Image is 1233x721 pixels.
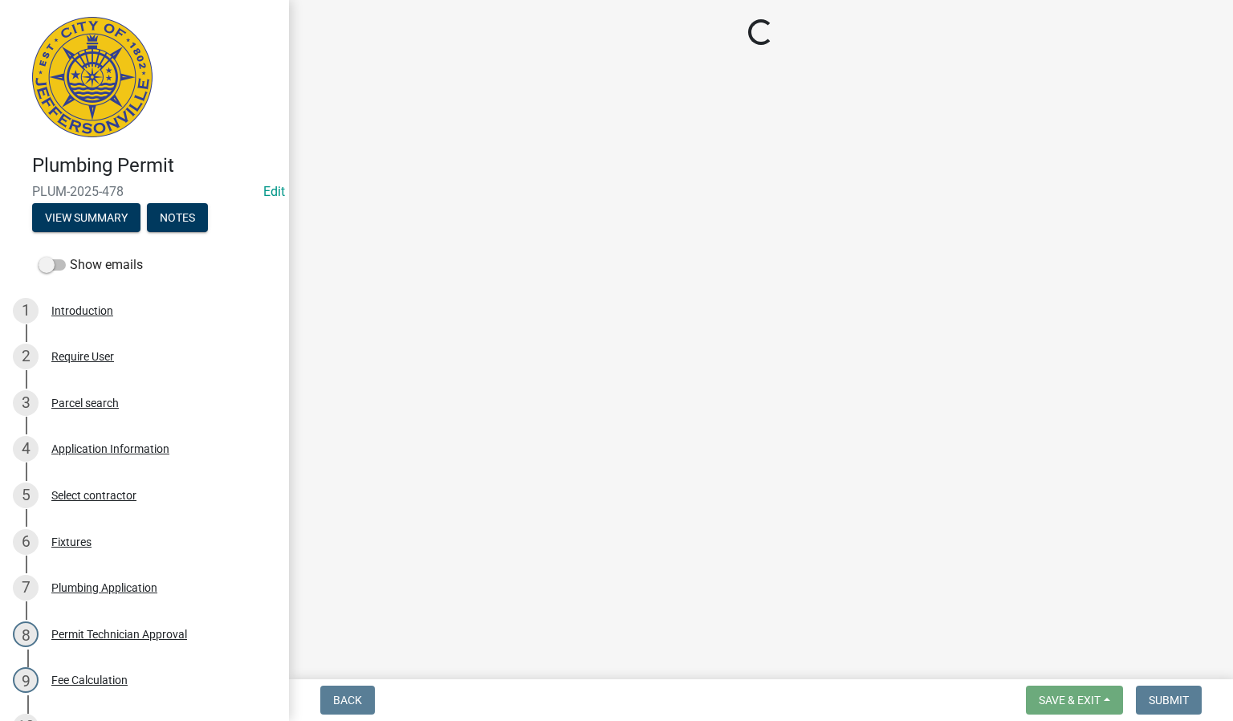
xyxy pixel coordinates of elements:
div: Permit Technician Approval [51,629,187,640]
div: Parcel search [51,397,119,409]
div: 3 [13,390,39,416]
a: Edit [263,184,285,199]
div: Application Information [51,443,169,454]
button: View Summary [32,203,140,232]
wm-modal-confirm: Summary [32,212,140,225]
h4: Plumbing Permit [32,154,276,177]
label: Show emails [39,255,143,275]
div: 6 [13,529,39,555]
div: Select contractor [51,490,136,501]
div: 8 [13,621,39,647]
button: Save & Exit [1026,686,1123,715]
div: Fixtures [51,536,92,548]
span: PLUM-2025-478 [32,184,257,199]
span: Save & Exit [1039,694,1101,707]
div: 7 [13,575,39,601]
button: Back [320,686,375,715]
div: 2 [13,344,39,369]
button: Submit [1136,686,1202,715]
div: 9 [13,667,39,693]
img: City of Jeffersonville, Indiana [32,17,153,137]
div: 4 [13,436,39,462]
wm-modal-confirm: Notes [147,212,208,225]
div: Require User [51,351,114,362]
wm-modal-confirm: Edit Application Number [263,184,285,199]
div: Plumbing Application [51,582,157,593]
span: Submit [1149,694,1189,707]
div: Fee Calculation [51,674,128,686]
div: 1 [13,298,39,324]
div: 5 [13,483,39,508]
button: Notes [147,203,208,232]
div: Introduction [51,305,113,316]
span: Back [333,694,362,707]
